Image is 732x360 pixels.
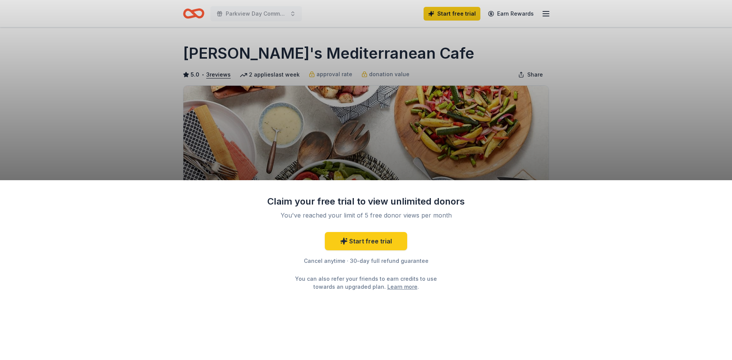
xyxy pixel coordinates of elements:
div: You've reached your limit of 5 free donor views per month [276,211,456,220]
div: Cancel anytime · 30-day full refund guarantee [267,256,465,266]
a: Learn more [387,283,417,291]
div: Claim your free trial to view unlimited donors [267,195,465,208]
div: You can also refer your friends to earn credits to use towards an upgraded plan. . [288,275,444,291]
a: Start free trial [325,232,407,250]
